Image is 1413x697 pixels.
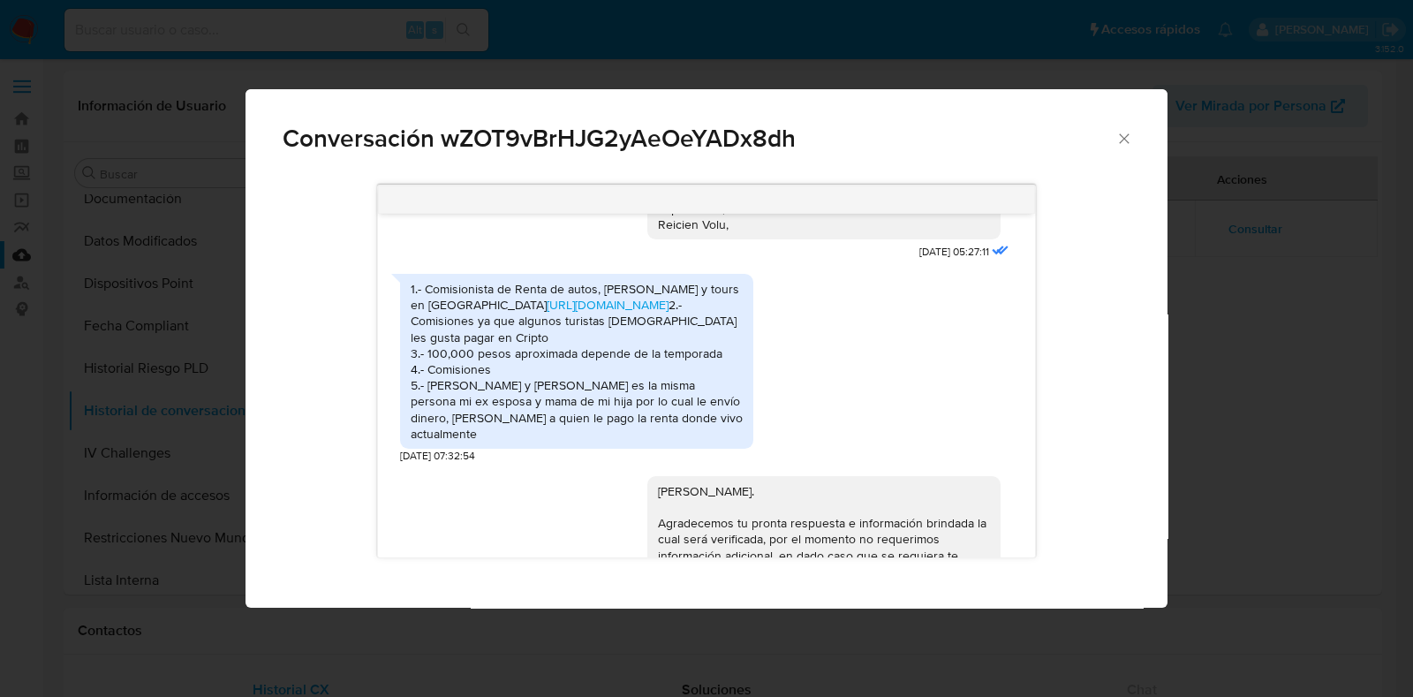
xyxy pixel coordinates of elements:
[547,296,669,314] a: [URL][DOMAIN_NAME]
[658,483,990,628] div: [PERSON_NAME]. Agradecemos tu pronta respuesta e información brindada la cual será verificada, po...
[411,281,743,442] div: 1.- Comisionista de Renta de autos, [PERSON_NAME] y tours en [GEOGRAPHIC_DATA] 2.- Comisiones ya ...
[283,126,1115,151] span: Conversación wZOT9vBrHJG2yAeOeYADx8dh
[246,89,1167,609] div: Comunicación
[919,245,989,260] span: [DATE] 05:27:11
[400,449,475,464] span: [DATE] 07:32:54
[1115,130,1131,146] button: Cerrar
